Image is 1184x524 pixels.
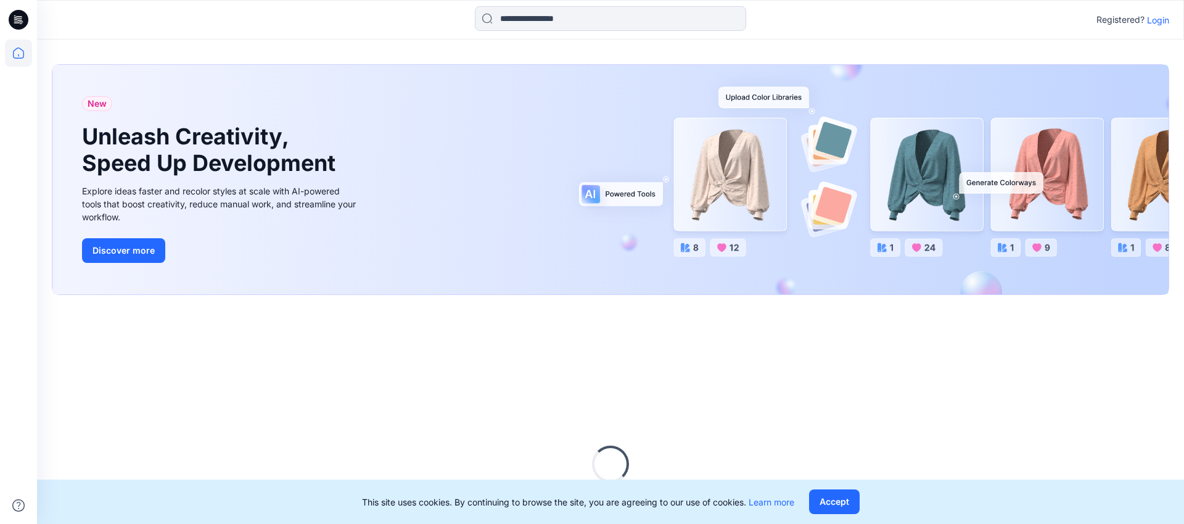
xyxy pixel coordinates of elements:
h1: Unleash Creativity, Speed Up Development [82,123,341,177]
p: This site uses cookies. By continuing to browse the site, you are agreeing to our use of cookies. [362,496,794,509]
button: Accept [809,489,860,514]
a: Learn more [749,497,794,507]
button: Discover more [82,238,165,263]
span: New [88,96,107,111]
a: Discover more [82,238,360,263]
div: Explore ideas faster and recolor styles at scale with AI-powered tools that boost creativity, red... [82,185,360,223]
p: Login [1147,14,1169,27]
p: Registered? [1096,12,1145,27]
